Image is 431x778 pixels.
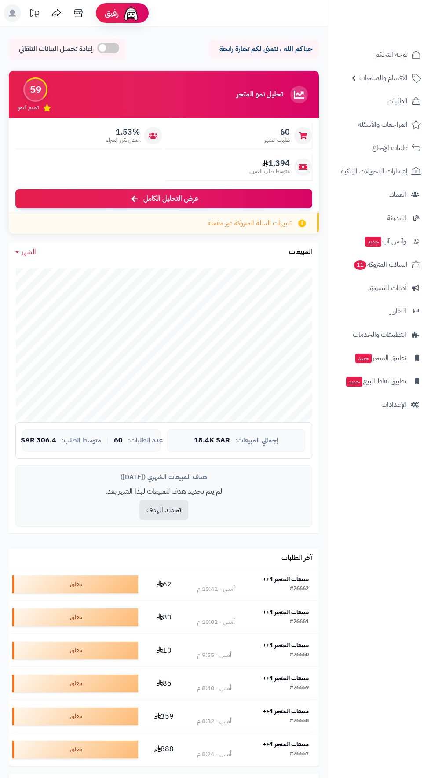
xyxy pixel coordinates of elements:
span: الإعدادات [381,398,406,411]
div: #26658 [290,717,309,726]
span: | [106,437,109,444]
span: متوسط طلب العميل [249,168,290,175]
h3: تحليل نمو المتجر [237,91,283,99]
td: 359 [142,700,187,733]
td: 888 [142,733,187,766]
a: السلات المتروكة11 [333,254,426,275]
span: طلبات الإرجاع [372,142,408,154]
span: رفيق [105,8,119,18]
div: #26657 [290,750,309,759]
p: حياكم الله ، نتمنى لكم تجارة رابحة [215,44,312,54]
strong: مبيعات المتجر 1++ [263,707,309,716]
span: عرض التحليل الكامل [143,194,198,204]
a: التطبيقات والخدمات [333,324,426,345]
span: معدل تكرار الشراء [106,136,140,144]
div: #26660 [290,651,309,660]
div: #26661 [290,618,309,627]
a: العملاء [333,184,426,205]
td: 10 [142,634,187,667]
span: تطبيق المتجر [354,352,406,364]
div: أمس - 9:55 م [197,651,231,660]
div: معلق [12,741,138,758]
span: عدد الطلبات: [128,437,163,444]
span: 60 [114,437,123,445]
td: 85 [142,667,187,700]
div: هدف المبيعات الشهري ([DATE]) [22,472,305,482]
span: التطبيقات والخدمات [353,328,406,341]
a: تطبيق المتجرجديد [333,347,426,369]
td: 62 [142,568,187,601]
a: التقارير [333,301,426,322]
div: معلق [12,575,138,593]
img: logo-2.png [371,25,423,43]
a: الطلبات [333,91,426,112]
span: أدوات التسويق [368,282,406,294]
span: تطبيق نقاط البيع [345,375,406,387]
span: 18.4K SAR [194,437,230,445]
a: الإعدادات [333,394,426,415]
div: أمس - 10:02 م [197,618,235,627]
span: لوحة التحكم [375,48,408,61]
span: تنبيهات السلة المتروكة غير مفعلة [208,218,292,229]
span: 1,394 [249,159,290,168]
div: معلق [12,675,138,692]
span: المدونة [387,212,406,224]
span: إشعارات التحويلات البنكية [341,165,408,177]
span: الطلبات [387,95,408,107]
div: أمس - 8:40 م [197,684,231,693]
span: 60 [264,127,290,137]
div: معلق [12,608,138,626]
span: جديد [365,237,381,247]
span: المراجعات والأسئلة [358,118,408,131]
span: العملاء [389,188,406,201]
span: التقارير [390,305,406,317]
p: لم يتم تحديد هدف للمبيعات لهذا الشهر بعد. [22,487,305,497]
strong: مبيعات المتجر 1++ [263,674,309,683]
span: الأقسام والمنتجات [359,72,408,84]
h3: المبيعات [289,248,312,256]
button: تحديد الهدف [139,500,188,520]
div: أمس - 8:24 م [197,750,231,759]
h3: آخر الطلبات [281,554,312,562]
a: إشعارات التحويلات البنكية [333,161,426,182]
a: لوحة التحكم [333,44,426,65]
span: إعادة تحميل البيانات التلقائي [19,44,93,54]
span: جديد [346,377,362,387]
span: إجمالي المبيعات: [235,437,278,444]
a: طلبات الإرجاع [333,137,426,159]
div: #26662 [290,585,309,594]
a: المراجعات والأسئلة [333,114,426,135]
span: طلبات الشهر [264,136,290,144]
div: أمس - 10:41 م [197,585,235,594]
div: معلق [12,708,138,725]
div: أمس - 8:32 م [197,717,231,726]
span: تقييم النمو [18,104,39,111]
a: وآتس آبجديد [333,231,426,252]
span: متوسط الطلب: [62,437,101,444]
span: وآتس آب [364,235,406,247]
a: المدونة [333,207,426,229]
a: الشهر [15,247,36,257]
div: #26659 [290,684,309,693]
strong: مبيعات المتجر 1++ [263,575,309,584]
a: تطبيق نقاط البيعجديد [333,371,426,392]
span: السلات المتروكة [353,258,408,271]
span: 1.53% [106,127,140,137]
span: الشهر [22,247,36,257]
strong: مبيعات المتجر 1++ [263,740,309,749]
a: عرض التحليل الكامل [15,189,312,208]
td: 80 [142,601,187,634]
div: معلق [12,642,138,659]
span: 11 [354,260,366,270]
strong: مبيعات المتجر 1++ [263,641,309,650]
a: أدوات التسويق [333,277,426,299]
img: ai-face.png [122,4,140,22]
strong: مبيعات المتجر 1++ [263,608,309,617]
a: تحديثات المنصة [23,4,45,24]
span: جديد [355,354,372,363]
span: 306.4 SAR [21,437,56,445]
